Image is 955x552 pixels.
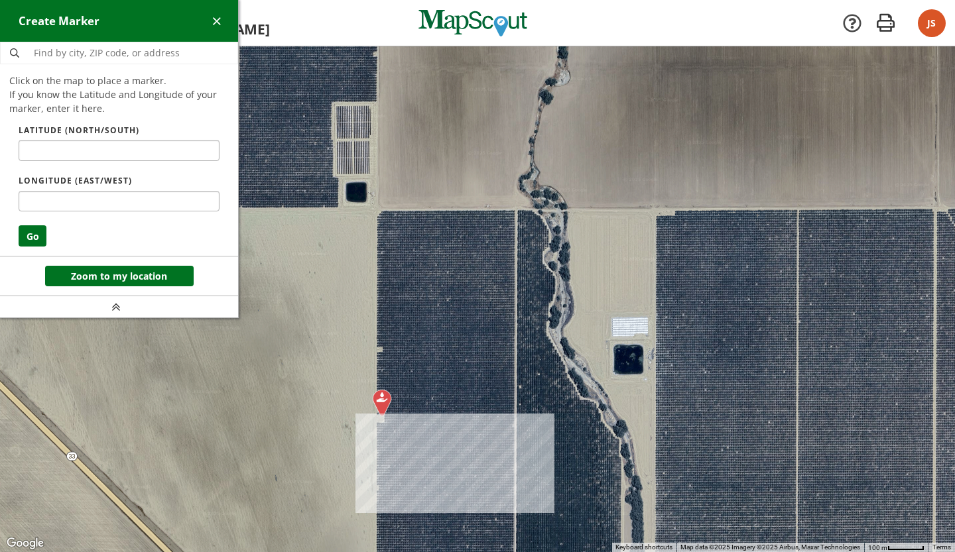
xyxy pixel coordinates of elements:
[842,13,863,34] a: Support Docs
[680,543,860,551] span: Map data ©2025 Imagery ©2025 Airbus, Maxar Technologies
[864,543,928,552] button: Map Scale: 100 m per 52 pixels
[9,87,229,115] p: If you know the Latitude and Longitude of your marker, enter it here.
[19,225,46,247] button: Go
[19,175,220,187] label: Longitude (East/West)
[9,74,229,87] p: Click on the map to place a marker.
[868,544,887,551] span: 100 m
[19,125,220,137] label: Latitude (North/South)
[45,266,194,287] button: Zoom to my location
[29,42,237,64] input: Find by city, ZIP code, or address
[417,5,529,42] img: MapScout
[615,543,672,552] button: Keyboard shortcuts
[927,17,936,29] span: JS
[3,535,47,552] a: Open this area in Google Maps (opens a new window)
[3,535,47,552] img: Google
[932,543,951,551] a: Terms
